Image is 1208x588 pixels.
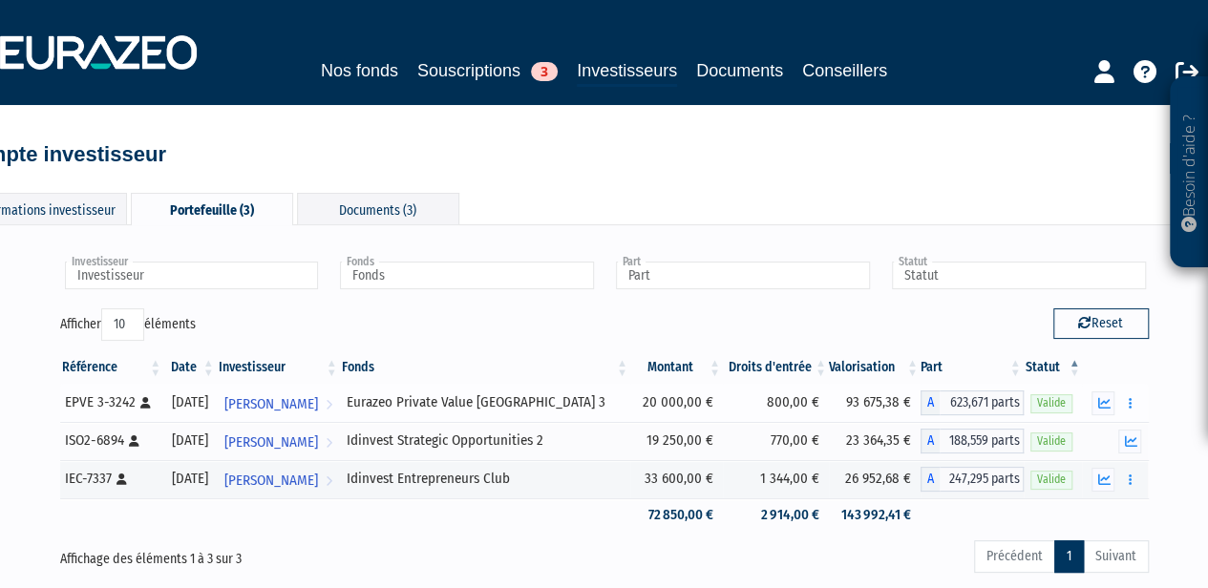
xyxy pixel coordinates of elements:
a: [PERSON_NAME] [217,384,340,422]
p: Besoin d'aide ? [1178,87,1200,259]
label: Afficher éléments [60,308,196,341]
span: Valide [1030,432,1072,451]
th: Statut : activer pour trier la colonne par ordre d&eacute;croissant [1024,351,1083,384]
i: [Français] Personne physique [117,473,127,485]
td: 19 250,00 € [630,422,723,460]
i: Voir l'investisseur [326,425,332,460]
td: 770,00 € [723,422,829,460]
th: Investisseur: activer pour trier la colonne par ordre croissant [217,351,340,384]
td: 26 952,68 € [829,460,921,498]
a: Souscriptions3 [417,57,558,84]
td: 800,00 € [723,384,829,422]
td: 93 675,38 € [829,384,921,422]
div: A - Eurazeo Private Value Europe 3 [921,390,1024,415]
button: Reset [1053,308,1149,339]
span: A [921,429,940,453]
div: Documents (3) [297,193,459,224]
a: 1 [1054,540,1084,573]
div: Idinvest Strategic Opportunities 2 [347,430,624,451]
span: 3 [531,62,558,81]
a: Conseillers [802,57,887,84]
div: IEC-7337 [65,469,158,489]
div: [DATE] [170,469,209,489]
a: Investisseurs [577,57,677,87]
span: 188,559 parts [940,429,1024,453]
td: 2 914,00 € [723,498,829,532]
i: Voir l'investisseur [326,463,332,498]
span: [PERSON_NAME] [224,425,318,460]
span: [PERSON_NAME] [224,387,318,422]
span: A [921,467,940,492]
th: Montant: activer pour trier la colonne par ordre croissant [630,351,723,384]
div: [DATE] [170,430,209,451]
a: Nos fonds [321,57,398,84]
div: Portefeuille (3) [131,193,293,225]
div: Eurazeo Private Value [GEOGRAPHIC_DATA] 3 [347,392,624,412]
div: EPVE 3-3242 [65,392,158,412]
div: A - Idinvest Entrepreneurs Club [921,467,1024,492]
div: [DATE] [170,392,209,412]
th: Fonds: activer pour trier la colonne par ordre croissant [340,351,630,384]
a: Documents [696,57,783,84]
th: Valorisation: activer pour trier la colonne par ordre croissant [829,351,921,384]
i: [Français] Personne physique [140,397,151,409]
td: 1 344,00 € [723,460,829,498]
div: A - Idinvest Strategic Opportunities 2 [921,429,1024,453]
td: 33 600,00 € [630,460,723,498]
a: [PERSON_NAME] [217,460,340,498]
td: 143 992,41 € [829,498,921,532]
span: [PERSON_NAME] [224,463,318,498]
div: Idinvest Entrepreneurs Club [347,469,624,489]
span: 623,671 parts [940,390,1024,415]
div: ISO2-6894 [65,430,158,451]
td: 72 850,00 € [630,498,723,532]
td: 23 364,35 € [829,422,921,460]
span: Valide [1030,471,1072,489]
th: Part: activer pour trier la colonne par ordre croissant [921,351,1024,384]
select: Afficheréléments [101,308,144,341]
td: 20 000,00 € [630,384,723,422]
span: 247,295 parts [940,467,1024,492]
i: Voir l'investisseur [326,387,332,422]
th: Droits d'entrée: activer pour trier la colonne par ordre croissant [723,351,829,384]
div: Affichage des éléments 1 à 3 sur 3 [60,538,498,569]
span: A [921,390,940,415]
span: Valide [1030,394,1072,412]
i: [Français] Personne physique [129,435,139,447]
a: [PERSON_NAME] [217,422,340,460]
th: Date: activer pour trier la colonne par ordre croissant [163,351,216,384]
th: Référence : activer pour trier la colonne par ordre croissant [60,351,164,384]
